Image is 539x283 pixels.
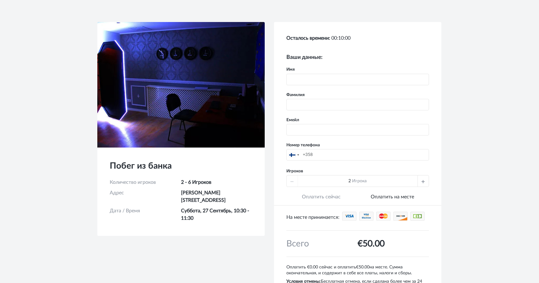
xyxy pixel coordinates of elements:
[286,168,303,174] label: Игроков
[393,217,408,222] a: Банковские карты
[331,36,338,41] span: 00:
[287,149,301,160] div: Finland (Suomi): +358
[110,160,252,172] h3: Побег из банка
[286,36,330,41] b: Oсталось времени:
[359,217,373,222] a: Банковские карты
[282,117,434,123] label: Емейл
[342,217,356,222] a: Банковские карты
[345,36,351,41] span: 00
[286,239,309,248] span: Всего
[286,54,429,60] h5: Ваши данные:
[286,193,356,206] span: Оплатить сейчас
[376,217,391,222] a: Банковские карты
[282,142,434,148] label: Номер телефона
[286,262,429,276] p: Оплатить €0.00 сейчас и оплатить на месте. Сумма окончательная, и содержит в себе все платы, нало...
[181,206,252,223] td: Суббота, 27 Сентябрь, 10:30 - 11:30
[110,206,181,223] td: Дата / Время
[181,177,252,188] td: 2 - 6 Игроков
[110,188,181,206] td: Адрес
[338,36,345,41] span: 10:
[358,239,385,248] span: €50.00
[181,188,252,206] td: [PERSON_NAME] [STREET_ADDRESS]
[97,22,265,148] img: Побег из банка
[286,212,342,223] div: На месте принимается:
[410,217,425,222] a: Наличные
[110,177,181,188] td: Количество игроков
[348,179,351,183] span: 2
[352,179,367,183] span: Игрока
[282,66,434,73] label: Имя
[356,265,369,269] span: €50.00
[357,193,427,206] a: Оплатить на месте
[282,92,434,98] label: Фамилия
